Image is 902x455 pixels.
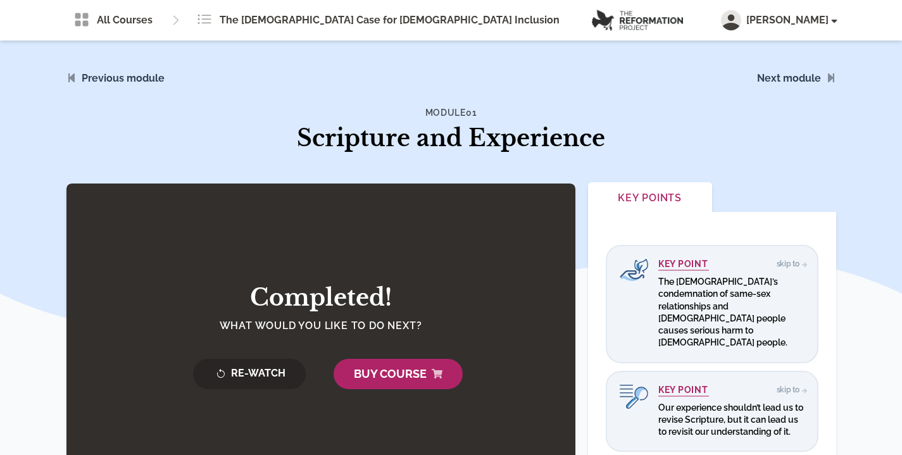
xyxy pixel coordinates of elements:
[588,182,712,216] button: Key Points
[777,259,805,268] span: Skip to
[97,13,153,28] span: All Courses
[746,13,836,28] span: [PERSON_NAME]
[66,8,160,33] a: All Courses
[658,402,804,439] p: Our experience shouldn’t lead us to revise Scripture, but it can lead us to revisit our understan...
[289,106,613,119] h4: Module 01
[82,72,165,84] a: Previous module
[658,276,804,349] p: The [DEMOGRAPHIC_DATA]’s condemnation of same-sex relationships and [DEMOGRAPHIC_DATA] people cau...
[163,318,478,333] h4: What would you like to do next?
[757,72,821,84] a: Next module
[193,359,306,389] button: Re-Watch
[334,359,463,389] button: Buy Course
[163,285,478,311] h2: Completed!
[777,385,805,394] span: Skip to
[289,122,613,156] h1: Scripture and Experience
[721,10,836,30] button: [PERSON_NAME]
[220,13,560,28] span: The [DEMOGRAPHIC_DATA] Case for [DEMOGRAPHIC_DATA] Inclusion
[354,365,443,383] span: Buy Course
[189,8,567,33] a: The [DEMOGRAPHIC_DATA] Case for [DEMOGRAPHIC_DATA] Inclusion
[592,9,683,31] img: logo.png
[658,259,709,271] h4: Key Point
[213,366,285,382] span: Re-Watch
[658,385,709,397] h4: Key Point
